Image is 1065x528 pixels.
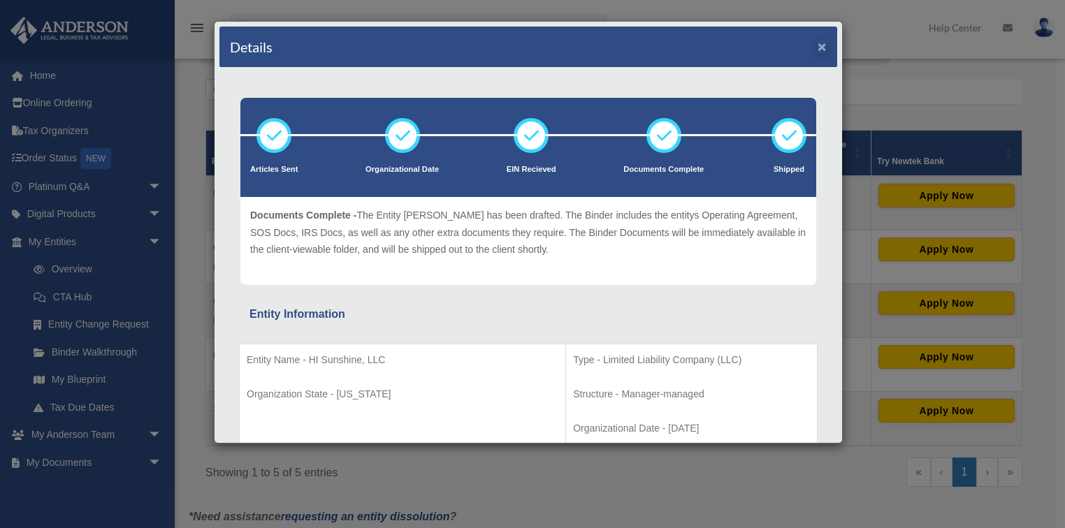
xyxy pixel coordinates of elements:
p: Type - Limited Liability Company (LLC) [573,351,810,369]
button: × [818,39,827,54]
p: EIN Recieved [507,163,556,177]
h4: Details [230,37,273,57]
p: Entity Name - HI Sunshine, LLC [247,351,558,369]
p: Documents Complete [623,163,704,177]
p: Shipped [771,163,806,177]
span: Documents Complete - [250,210,356,221]
p: Structure - Manager-managed [573,386,810,403]
div: Entity Information [249,305,807,324]
p: Organizational Date [365,163,439,177]
p: Organizational Date - [DATE] [573,420,810,437]
p: Articles Sent [250,163,298,177]
p: Organization State - [US_STATE] [247,386,558,403]
p: The Entity [PERSON_NAME] has been drafted. The Binder includes the entitys Operating Agreement, S... [250,207,806,258]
